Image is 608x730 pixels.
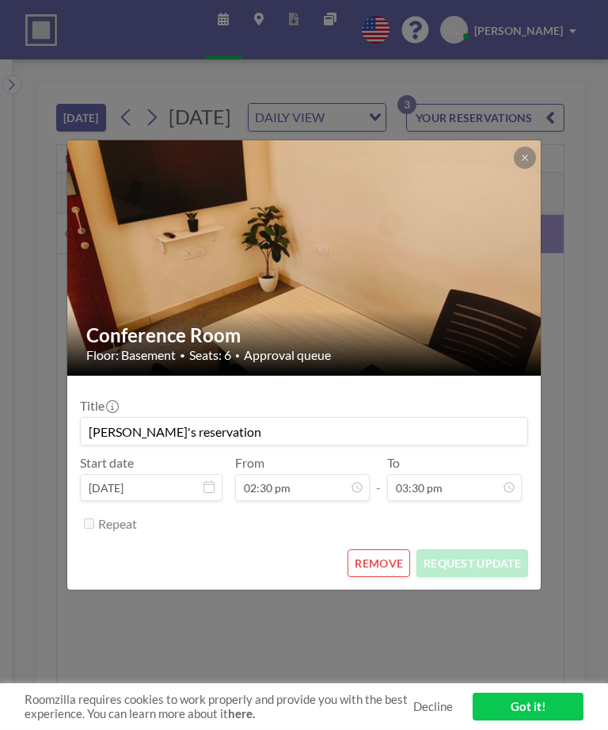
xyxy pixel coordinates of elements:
[86,347,176,363] span: Floor: Basement
[473,693,583,720] a: Got it!
[244,347,331,363] span: Approval queue
[235,350,240,361] span: •
[80,455,134,471] label: Start date
[376,461,381,495] span: -
[235,455,264,471] label: From
[180,350,185,361] span: •
[67,79,542,436] img: 537.jpg
[189,347,231,363] span: Seats: 6
[25,692,413,722] span: Roomzilla requires cookies to work properly and provide you with the best experience. You can lea...
[80,398,117,414] label: Title
[416,549,528,577] button: REQUEST UPDATE
[98,516,137,532] label: Repeat
[387,455,400,471] label: To
[348,549,410,577] button: REMOVE
[228,706,255,720] a: here.
[86,323,523,347] h2: Conference Room
[413,699,453,714] a: Decline
[81,418,527,445] input: (No title)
